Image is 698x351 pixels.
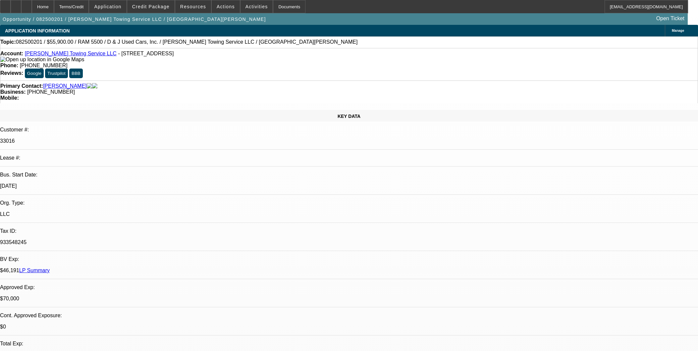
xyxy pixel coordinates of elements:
span: Activities [245,4,268,9]
button: BBB [69,69,83,78]
strong: Mobile: [0,95,19,101]
span: KEY DATA [338,114,360,119]
button: Actions [212,0,240,13]
span: [PHONE_NUMBER] [27,89,75,95]
a: Open Ticket [654,13,687,24]
strong: Account: [0,51,23,56]
a: LP Summary [19,268,50,273]
button: Application [89,0,126,13]
strong: Phone: [0,63,18,68]
strong: Primary Contact: [0,83,43,89]
button: Activities [241,0,273,13]
img: linkedin-icon.png [92,83,97,89]
a: [PERSON_NAME] Towing Service LLC [25,51,117,56]
strong: Reviews: [0,70,23,76]
button: Credit Package [127,0,175,13]
a: [PERSON_NAME] [43,83,87,89]
img: Open up location in Google Maps [0,57,84,63]
span: [PHONE_NUMBER] [20,63,68,68]
button: Trustpilot [45,69,68,78]
span: Application [94,4,121,9]
span: Opportunity / 082500201 / [PERSON_NAME] Towing Service LLC / [GEOGRAPHIC_DATA][PERSON_NAME] [3,17,266,22]
a: View Google Maps [0,57,84,62]
strong: Topic: [0,39,16,45]
button: Resources [175,0,211,13]
span: Manage [672,29,684,32]
span: 082500201 / $55,900.00 / RAM 5500 / D & J Used Cars, Inc. / [PERSON_NAME] Towing Service LLC / [G... [16,39,358,45]
strong: Business: [0,89,26,95]
img: facebook-icon.png [87,83,92,89]
span: Resources [180,4,206,9]
span: Credit Package [132,4,170,9]
span: Actions [217,4,235,9]
button: Google [25,69,44,78]
span: APPLICATION INFORMATION [5,28,70,33]
span: - [STREET_ADDRESS] [118,51,174,56]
